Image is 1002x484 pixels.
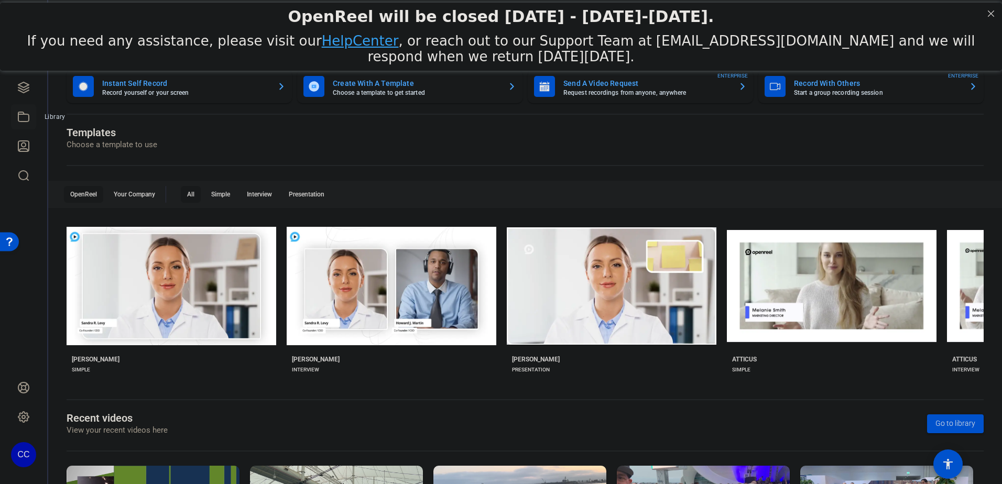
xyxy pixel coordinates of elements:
[942,458,954,470] mat-icon: accessibility
[563,77,730,90] mat-card-title: Send A Video Request
[794,90,961,96] mat-card-subtitle: Start a group recording session
[67,412,168,424] h1: Recent videos
[67,70,292,103] button: Instant Self RecordRecord yourself or your screen
[205,186,236,203] div: Simple
[717,72,748,80] span: ENTERPRISE
[282,186,331,203] div: Presentation
[333,90,499,96] mat-card-subtitle: Choose a template to get started
[40,111,70,123] div: Library
[241,186,278,203] div: Interview
[732,355,757,364] div: ATTICUS
[292,366,319,374] div: INTERVIEW
[107,186,161,203] div: Your Company
[948,72,978,80] span: ENTERPRISE
[181,186,201,203] div: All
[72,366,90,374] div: SIMPLE
[952,366,979,374] div: INTERVIEW
[67,424,168,436] p: View your recent videos here
[927,414,984,433] a: Go to library
[758,70,984,103] button: Record With OthersStart a group recording sessionENTERPRISE
[11,442,36,467] div: CC
[512,366,550,374] div: PRESENTATION
[67,126,157,139] h1: Templates
[72,355,119,364] div: [PERSON_NAME]
[292,355,340,364] div: [PERSON_NAME]
[512,355,560,364] div: [PERSON_NAME]
[528,70,753,103] button: Send A Video RequestRequest recordings from anyone, anywhereENTERPRISE
[13,5,989,23] div: OpenReel will be closed [DATE] - [DATE]-[DATE].
[297,70,522,103] button: Create With A TemplateChoose a template to get started
[563,90,730,96] mat-card-subtitle: Request recordings from anyone, anywhere
[64,186,103,203] div: OpenReel
[102,77,269,90] mat-card-title: Instant Self Record
[322,30,399,46] a: HelpCenter
[952,355,977,364] div: ATTICUS
[333,77,499,90] mat-card-title: Create With A Template
[935,418,975,429] span: Go to library
[732,366,750,374] div: SIMPLE
[794,77,961,90] mat-card-title: Record With Others
[102,90,269,96] mat-card-subtitle: Record yourself or your screen
[67,139,157,151] p: Choose a template to use
[27,30,975,62] span: If you need any assistance, please visit our , or reach out to our Support Team at [EMAIL_ADDRESS...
